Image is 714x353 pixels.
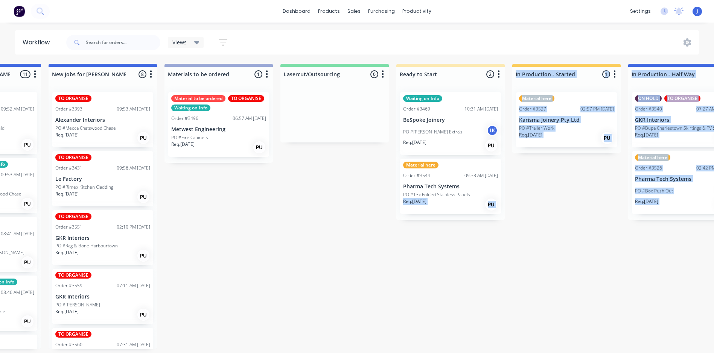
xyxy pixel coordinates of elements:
[403,129,463,135] p: PO #[PERSON_NAME] Extra's
[403,95,442,102] div: Waiting on Info
[171,105,210,111] div: Waiting on Info
[55,224,82,230] div: Order #3551
[21,256,33,268] div: PU
[519,117,614,123] p: Karisma Joinery Pty Ltd
[399,6,435,17] div: productivity
[464,172,498,179] div: 09:38 AM [DATE]
[55,213,91,220] div: TO ORGANISE
[171,134,208,141] p: PO #Fire Cabinets
[635,154,670,161] div: Material here
[55,242,118,249] p: PO #Rag & Bone Harbourtown
[21,198,33,210] div: PU
[55,235,150,241] p: GKR Interiors
[171,95,225,102] div: Material to be ordered
[86,35,160,50] input: Search for orders...
[168,92,269,157] div: Material to be orderedTO ORGANISEWaiting on InfoOrder #349606:57 AM [DATE]Metwest EngineeringPO #...
[55,176,150,182] p: Le Factory
[403,117,498,123] p: BeSpoke Joinery
[171,141,195,148] p: Req. [DATE]
[485,198,497,211] div: PU
[519,95,554,102] div: Material here
[55,331,91,338] div: TO ORGANISE
[364,6,399,17] div: purchasing
[52,92,153,147] div: TO ORGANISEOrder #339309:53 AM [DATE]Alexander InteriorsPO #Mecca Chatswood ChaseReq.[DATE]PU
[635,132,658,138] p: Req. [DATE]
[403,191,470,198] p: PO #13x Folded Stainless Panels
[1,106,34,112] div: 09:52 AM [DATE]
[635,106,662,112] div: Order #3540
[117,165,150,171] div: 09:56 AM [DATE]
[23,38,53,47] div: Workflow
[580,106,614,112] div: 02:57 PM [DATE]
[55,154,91,161] div: TO ORGANISE
[519,106,546,112] div: Order #3527
[516,92,617,147] div: Material hereOrder #352702:57 PM [DATE]Karisma Joinery Pty LtdPO #Trailer WorkReq.[DATE]PU
[55,191,79,197] p: Req. [DATE]
[228,95,264,102] div: TO ORGANISE
[55,272,91,279] div: TO ORGANISE
[117,341,150,348] div: 07:31 AM [DATE]
[52,269,153,324] div: TO ORGANISEOrder #355907:11 AM [DATE]GKR InteriorsPO #[PERSON_NAME]Req.[DATE]PU
[233,115,266,122] div: 06:57 AM [DATE]
[55,249,79,256] p: Req. [DATE]
[403,198,426,205] p: Req. [DATE]
[601,132,613,144] div: PU
[52,210,153,265] div: TO ORGANISEOrder #355102:10 PM [DATE]GKR InteriorsPO #Rag & Bone HarbourtownReq.[DATE]PU
[403,172,430,179] div: Order #3544
[1,230,34,237] div: 08:41 AM [DATE]
[171,115,198,122] div: Order #3496
[117,224,150,230] div: 02:10 PM [DATE]
[344,6,364,17] div: sales
[55,184,113,191] p: PO #Rimex Kitchen Cladding
[55,132,79,138] p: Req. [DATE]
[117,282,150,289] div: 07:11 AM [DATE]
[137,132,149,144] div: PU
[485,139,497,152] div: PU
[635,165,662,171] div: Order #3526
[172,38,187,46] span: Views
[635,95,662,102] div: ON HOLD
[55,117,150,123] p: Alexander Interiors
[14,6,25,17] img: Factory
[171,126,266,133] p: Metwest Engineering
[21,315,33,327] div: PU
[664,95,700,102] div: TO ORGANISE
[52,151,153,206] div: TO ORGANISEOrder #343109:56 AM [DATE]Le FactoryPO #Rimex Kitchen CladdingReq.[DATE]PU
[279,6,314,17] a: dashboard
[519,132,542,138] p: Req. [DATE]
[635,198,658,205] p: Req. [DATE]
[403,183,498,190] p: Pharma Tech Systems
[55,165,82,171] div: Order #3431
[55,95,91,102] div: TO ORGANISE
[55,301,100,308] p: PO #[PERSON_NAME]
[626,6,655,17] div: settings
[253,141,265,153] div: PU
[314,6,344,17] div: products
[635,188,673,194] p: PO #Box Push Out
[117,106,150,112] div: 09:53 AM [DATE]
[487,125,498,136] div: LK
[400,159,501,214] div: Material hereOrder #354409:38 AM [DATE]Pharma Tech SystemsPO #13x Folded Stainless PanelsReq.[DAT...
[137,191,149,203] div: PU
[697,8,698,15] span: J
[55,294,150,300] p: GKR Interiors
[55,282,82,289] div: Order #3559
[137,250,149,262] div: PU
[21,139,33,151] div: PU
[400,92,501,155] div: Waiting on InfoOrder #346910:31 AM [DATE]BeSpoke JoineryPO #[PERSON_NAME] Extra'sLKReq.[DATE]PU
[1,171,34,178] div: 09:53 AM [DATE]
[403,106,430,112] div: Order #3469
[1,289,34,296] div: 08:46 AM [DATE]
[464,106,498,112] div: 10:31 AM [DATE]
[403,139,426,146] p: Req. [DATE]
[137,309,149,321] div: PU
[403,162,438,168] div: Material here
[55,308,79,315] p: Req. [DATE]
[55,341,82,348] div: Order #3560
[55,125,116,132] p: PO #Mecca Chatswood Chase
[55,106,82,112] div: Order #3393
[519,125,554,132] p: PO #Trailer Work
